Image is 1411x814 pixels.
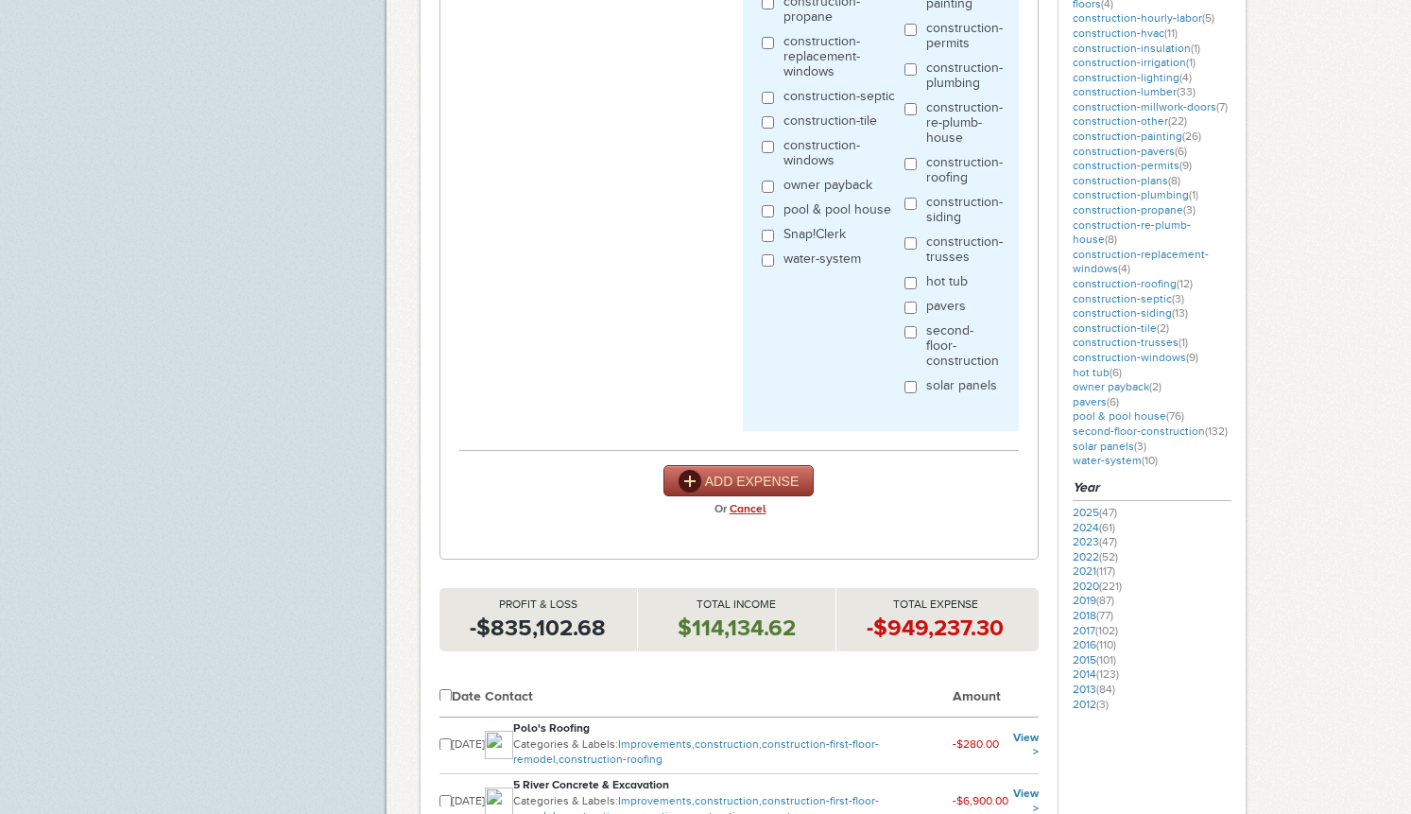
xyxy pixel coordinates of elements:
[439,598,637,613] p: Profit & Loss
[1073,85,1196,98] a: construction-lumber
[783,251,861,271] label: water-system
[1073,11,1214,25] a: construction-hourly-labor
[513,778,669,791] strong: 5 River Concrete & Excavation
[618,737,695,751] a: Improvements,
[926,323,1000,373] label: second-floor-construction
[1164,26,1178,40] span: (11)
[1073,478,1231,501] h3: Year
[1168,114,1187,128] span: (22)
[452,717,485,773] td: [DATE]
[1096,683,1115,696] span: (84)
[1175,145,1187,158] span: (6)
[730,502,766,515] a: Cancel
[1073,336,1188,349] a: construction-trusses
[1073,306,1188,320] a: construction-siding
[1172,306,1188,320] span: (13)
[1179,159,1192,172] span: (9)
[1142,454,1158,467] span: (10)
[1073,535,1117,548] a: 2023
[926,100,1003,150] label: construction-re-plumb-house
[1073,351,1198,364] a: construction-windows
[1186,56,1196,69] span: (1)
[1096,698,1109,711] span: (3)
[1073,698,1109,711] a: 2012
[926,378,997,398] label: solar panels
[953,737,999,751] small: -$280.00
[1073,454,1158,467] a: water-system
[867,615,1004,640] strong: -$949,237.30
[638,598,835,613] p: Total Income
[1205,424,1228,438] span: (132)
[783,202,891,222] label: pool & pool house
[836,598,1034,613] p: Total Expense
[1096,638,1116,651] span: (110)
[678,615,796,640] strong: $114,134.62
[1096,653,1116,667] span: (101)
[485,680,954,718] th: Contact
[1073,321,1169,335] a: construction-tile
[783,227,846,247] label: Snap!Clerk
[663,465,815,496] button: ADD EXPENSE
[513,736,954,769] p: Categories & Labels:
[1073,424,1228,438] a: second-floor-construction
[926,195,1003,230] label: construction-siding
[1202,11,1214,25] span: (5)
[695,794,762,807] a: construction
[1191,42,1200,55] span: (1)
[1073,653,1116,667] a: 2015
[1073,114,1187,128] a: construction-other
[1073,638,1116,651] a: 2016
[618,794,695,807] a: Improvements,
[1177,277,1193,290] span: (12)
[1095,624,1118,637] span: (102)
[1105,233,1117,246] span: (8)
[1216,100,1228,113] span: (7)
[1118,262,1130,275] span: (4)
[1073,292,1184,305] a: construction-septic
[1073,506,1117,519] a: 2025
[1182,130,1201,143] span: (26)
[1073,564,1115,578] a: 2021
[1096,564,1115,578] span: (117)
[1073,248,1209,276] a: construction-replacement-windows
[783,138,904,173] label: construction-windows
[1172,292,1184,305] span: (3)
[1073,624,1118,637] a: 2017
[783,34,904,84] label: construction-replacement-windows
[926,299,966,319] label: pavers
[1099,506,1117,519] span: (47)
[953,680,1038,718] th: Amount
[1099,550,1118,563] span: (52)
[759,737,762,751] span: ,
[783,113,877,133] label: construction-tile
[1073,366,1122,379] a: hot tub
[926,61,1003,95] label: construction-plumbing
[1073,174,1180,187] a: construction-plans
[783,178,872,198] label: owner payback
[1073,277,1193,290] a: construction-roofing
[1179,71,1192,84] span: (4)
[1073,159,1192,172] a: construction-permits
[513,737,879,766] a: construction-first-floor-remodel
[1073,609,1113,622] a: 2018
[1073,667,1119,681] a: 2014
[1096,594,1114,607] span: (87)
[926,155,1003,190] label: construction-roofing
[1073,100,1228,113] a: construction-millwork-doors
[1166,409,1184,423] span: (76)
[1073,188,1198,201] a: construction-plumbing
[1073,440,1146,453] a: solar panels
[1073,42,1200,55] a: construction-insulation
[926,234,1003,269] label: construction-trusses
[695,737,762,751] a: construction
[714,496,727,521] strong: Or
[1186,351,1198,364] span: (9)
[1073,550,1118,563] a: 2022
[1073,71,1192,84] a: construction-lighting
[1073,594,1114,607] a: 2019
[1073,130,1201,143] a: construction-painting
[452,680,485,718] th: Date
[759,794,762,807] span: ,
[1073,203,1196,216] a: construction-propane
[1096,667,1119,681] span: (123)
